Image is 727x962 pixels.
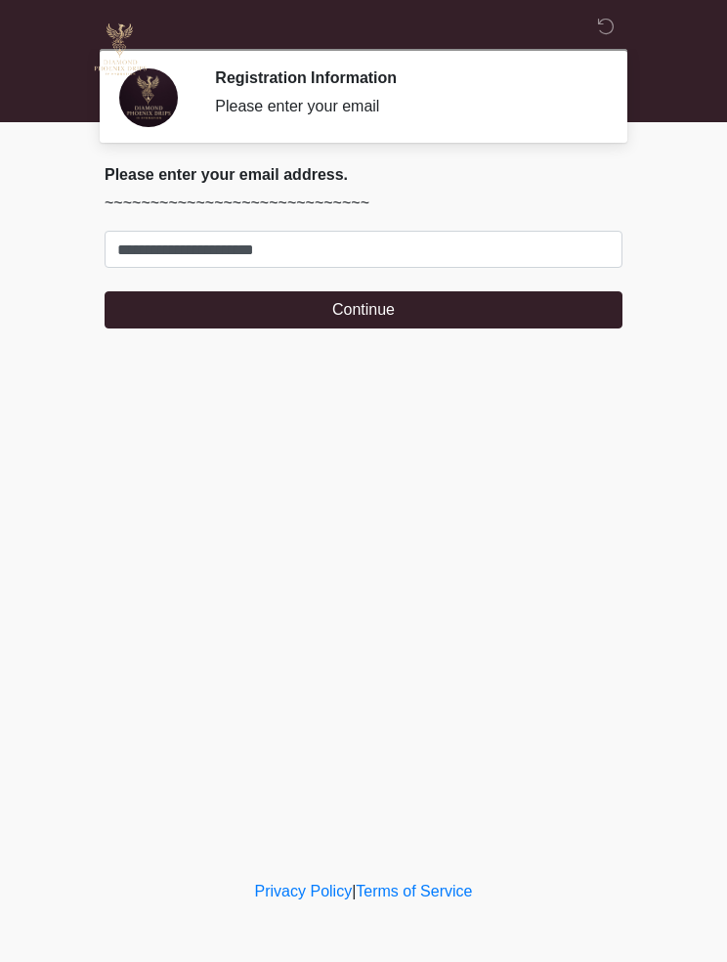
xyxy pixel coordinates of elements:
[105,165,622,184] h2: Please enter your email address.
[105,192,622,215] p: ~~~~~~~~~~~~~~~~~~~~~~~~~~~~~
[356,883,472,899] a: Terms of Service
[352,883,356,899] a: |
[105,291,622,328] button: Continue
[85,15,155,85] img: Diamond Phoenix Drips IV Hydration Logo
[255,883,353,899] a: Privacy Policy
[215,95,593,118] div: Please enter your email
